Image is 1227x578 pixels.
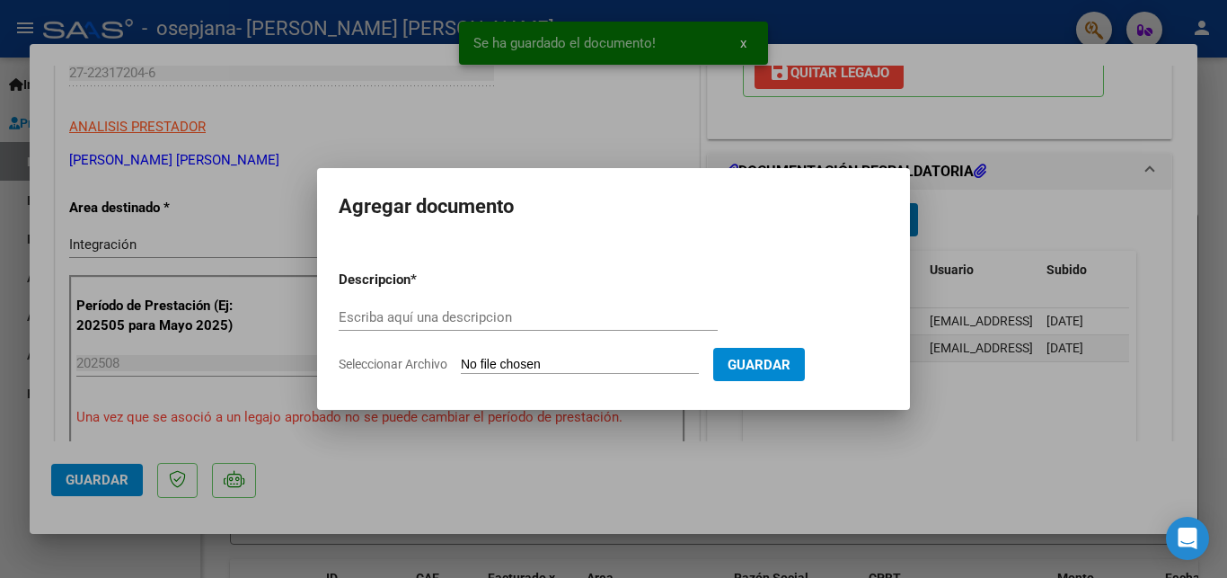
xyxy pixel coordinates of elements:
[728,357,790,373] span: Guardar
[713,348,805,381] button: Guardar
[339,190,888,224] h2: Agregar documento
[339,357,447,371] span: Seleccionar Archivo
[1166,517,1209,560] div: Open Intercom Messenger
[339,270,504,290] p: Descripcion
